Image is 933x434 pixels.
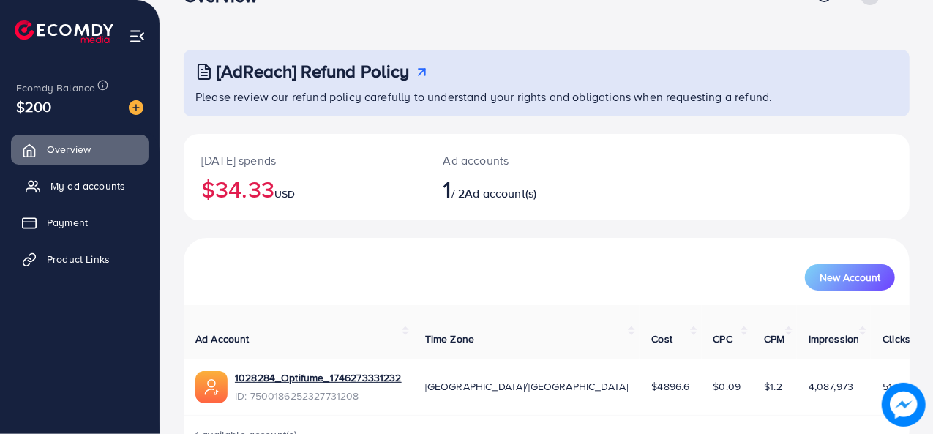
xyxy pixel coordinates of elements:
[15,20,113,43] img: logo
[274,187,295,201] span: USD
[443,175,590,203] h2: / 2
[201,175,408,203] h2: $34.33
[50,179,125,193] span: My ad accounts
[764,332,784,346] span: CPM
[425,379,629,394] span: [GEOGRAPHIC_DATA]/[GEOGRAPHIC_DATA]
[47,142,91,157] span: Overview
[195,332,250,346] span: Ad Account
[11,171,149,201] a: My ad accounts
[16,81,95,95] span: Ecomdy Balance
[425,332,474,346] span: Time Zone
[47,215,88,230] span: Payment
[465,185,536,201] span: Ad account(s)
[217,61,410,82] h3: [AdReach] Refund Policy
[11,135,149,164] a: Overview
[11,244,149,274] a: Product Links
[764,379,782,394] span: $1.2
[809,379,853,394] span: 4,087,973
[47,252,110,266] span: Product Links
[651,332,672,346] span: Cost
[129,100,143,115] img: image
[809,332,860,346] span: Impression
[805,264,895,291] button: New Account
[235,389,402,403] span: ID: 7500186252327731208
[195,88,901,105] p: Please review our refund policy carefully to understand your rights and obligations when requesti...
[235,370,402,385] a: 1028284_Optifume_1746273331232
[883,332,910,346] span: Clicks
[443,172,451,206] span: 1
[651,379,689,394] span: $4896.6
[820,272,880,283] span: New Account
[195,371,228,403] img: ic-ads-acc.e4c84228.svg
[11,208,149,237] a: Payment
[882,383,926,427] img: image
[883,379,912,394] span: 51,679
[713,332,732,346] span: CPC
[16,96,52,117] span: $200
[713,379,741,394] span: $0.09
[443,151,590,169] p: Ad accounts
[201,151,408,169] p: [DATE] spends
[129,28,146,45] img: menu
